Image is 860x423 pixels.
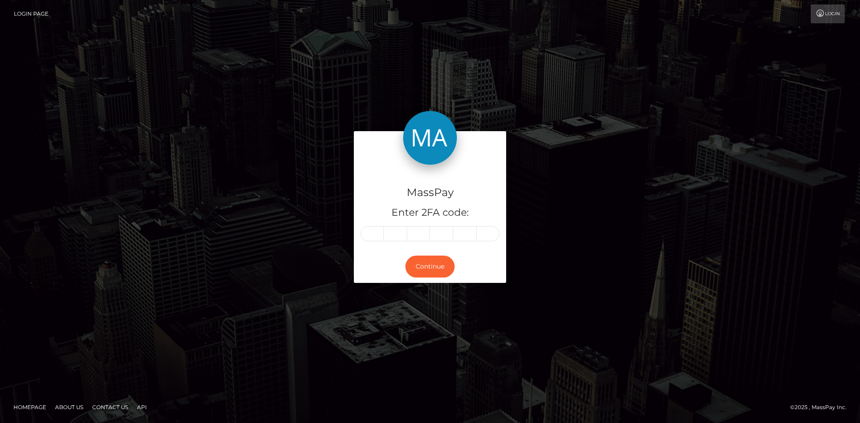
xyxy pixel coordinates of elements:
[811,4,845,23] a: Login
[405,256,455,278] button: Continue
[10,400,50,414] a: Homepage
[133,400,150,414] a: API
[403,111,457,165] img: MassPay
[14,4,48,23] a: Login Page
[89,400,132,414] a: Contact Us
[361,206,499,220] h5: Enter 2FA code:
[52,400,87,414] a: About Us
[790,402,853,412] div: © 2025 , MassPay Inc.
[361,185,499,201] h4: MassPay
